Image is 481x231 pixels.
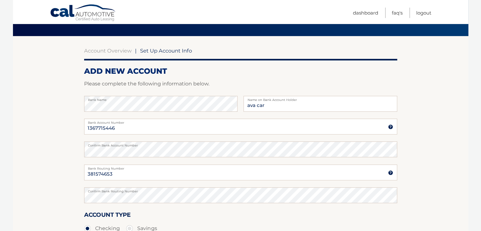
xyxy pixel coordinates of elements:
[416,8,431,18] a: Logout
[353,8,378,18] a: Dashboard
[84,165,397,180] input: Bank Routing Number
[84,141,397,147] label: Confirm Bank Account Number
[84,210,131,222] label: Account Type
[84,96,237,101] label: Bank Name
[84,79,397,88] p: Please complete the following information below.
[84,47,132,54] a: Account Overview
[244,96,397,101] label: Name on Bank Account Holder
[140,47,192,54] span: Set Up Account Info
[50,4,116,22] a: Cal Automotive
[84,119,397,134] input: Bank Account Number
[388,170,393,175] img: tooltip.svg
[392,8,403,18] a: FAQ's
[84,119,397,124] label: Bank Account Number
[135,47,137,54] span: |
[84,165,397,170] label: Bank Routing Number
[244,96,397,112] input: Name on Account (Account Holder Name)
[84,66,397,76] h2: ADD NEW ACCOUNT
[388,124,393,129] img: tooltip.svg
[84,187,397,192] label: Confirm Bank Routing Number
